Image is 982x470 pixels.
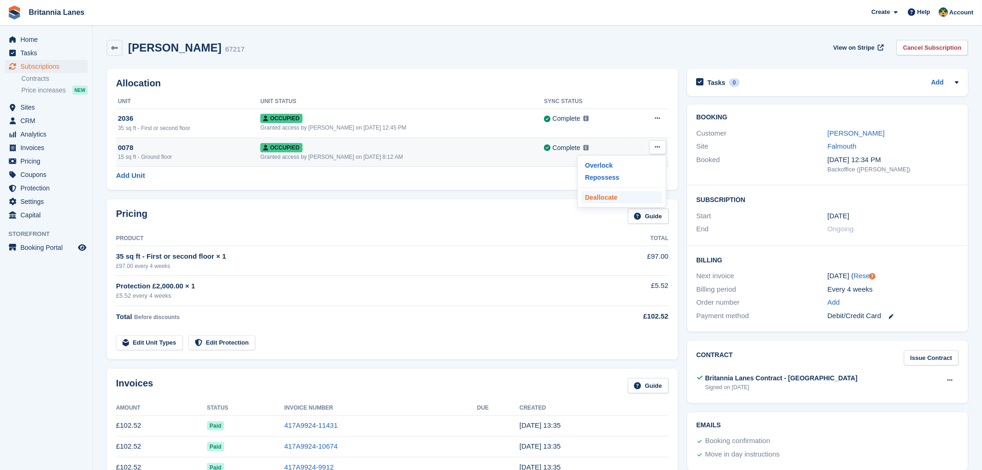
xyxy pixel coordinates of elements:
h2: Booking [697,114,959,121]
a: menu [5,114,88,127]
div: NEW [72,85,88,95]
h2: Invoices [116,378,153,393]
div: Billing period [697,284,828,295]
span: Before discounts [134,314,180,320]
span: Tasks [20,46,76,59]
a: Overlock [581,159,662,171]
a: Repossess [581,171,662,183]
div: 35 sq ft - First or second floor × 1 [116,251,584,262]
span: Account [950,8,974,17]
div: Backoffice ([PERSON_NAME]) [827,165,959,174]
div: [DATE] 12:34 PM [827,155,959,165]
div: 2036 [118,113,260,124]
th: Due [477,401,519,416]
span: Booking Portal [20,241,76,254]
a: Deallocate [581,191,662,203]
a: 417A9924-11431 [284,421,338,429]
a: menu [5,33,88,46]
div: Booked [697,155,828,174]
a: menu [5,182,88,195]
a: [PERSON_NAME] [827,129,885,137]
span: Capital [20,209,76,222]
td: £5.52 [584,275,668,306]
div: Move in day instructions [705,449,780,460]
h2: Contract [697,350,733,366]
td: £102.52 [116,436,207,457]
span: Sites [20,101,76,114]
a: menu [5,209,88,222]
span: Price increases [21,86,66,95]
span: CRM [20,114,76,127]
h2: [PERSON_NAME] [128,41,221,54]
a: Reset [854,272,872,280]
a: menu [5,168,88,181]
time: 2025-08-12 12:35:03 UTC [520,442,561,450]
div: £5.52 every 4 weeks [116,291,584,300]
div: £97.00 every 4 weeks [116,262,584,270]
span: Create [872,7,890,17]
th: Amount [116,401,207,416]
a: Contracts [21,74,88,83]
div: £102.52 [584,311,668,322]
a: Add [931,78,944,88]
th: Created [520,401,669,416]
h2: Billing [697,255,959,264]
div: Complete [553,143,581,153]
a: 417A9924-10674 [284,442,338,450]
span: Invoices [20,141,76,154]
span: Storefront [8,229,92,239]
span: Protection [20,182,76,195]
h2: Emails [697,422,959,429]
div: Next invoice [697,271,828,281]
div: 67217 [225,44,245,55]
a: Falmouth [827,142,857,150]
th: Invoice Number [284,401,478,416]
div: Every 4 weeks [827,284,959,295]
a: Add [827,297,840,308]
td: £102.52 [116,415,207,436]
span: Help [917,7,930,17]
div: 0078 [118,143,260,153]
span: Occupied [260,143,302,152]
div: Granted access by [PERSON_NAME] on [DATE] 8:12 AM [260,153,544,161]
span: Paid [207,442,224,451]
div: Payment method [697,311,828,321]
div: 15 sq ft - Ground floor [118,153,260,161]
div: Start [697,211,828,222]
span: Paid [207,421,224,431]
a: menu [5,195,88,208]
span: Subscriptions [20,60,76,73]
a: View on Stripe [830,40,886,55]
a: Price increases NEW [21,85,88,95]
a: menu [5,241,88,254]
a: Cancel Subscription [897,40,968,55]
span: Occupied [260,114,302,123]
td: £97.00 [584,246,668,275]
div: 35 sq ft - First or second floor [118,124,260,132]
time: 2024-12-31 01:00:00 UTC [827,211,849,222]
a: menu [5,141,88,154]
a: Guide [628,378,669,393]
div: Granted access by [PERSON_NAME] on [DATE] 12:45 PM [260,124,544,132]
h2: Tasks [708,78,726,87]
a: Preview store [77,242,88,253]
img: icon-info-grey-7440780725fd019a000dd9b08b2336e03edf1995a4989e88bcd33f0948082b44.svg [583,145,589,150]
th: Total [584,231,668,246]
a: Edit Protection [188,335,255,351]
h2: Pricing [116,209,148,224]
th: Sync Status [544,94,631,109]
div: Britannia Lanes Contract - [GEOGRAPHIC_DATA] [705,373,858,383]
th: Unit Status [260,94,544,109]
div: Site [697,141,828,152]
a: menu [5,46,88,59]
img: stora-icon-8386f47178a22dfd0bd8f6a31ec36ba5ce8667c1dd55bd0f319d3a0aa187defe.svg [7,6,21,20]
a: menu [5,128,88,141]
a: Add Unit [116,170,145,181]
a: menu [5,101,88,114]
div: End [697,224,828,235]
h2: Subscription [697,195,959,204]
div: Debit/Credit Card [827,311,959,321]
